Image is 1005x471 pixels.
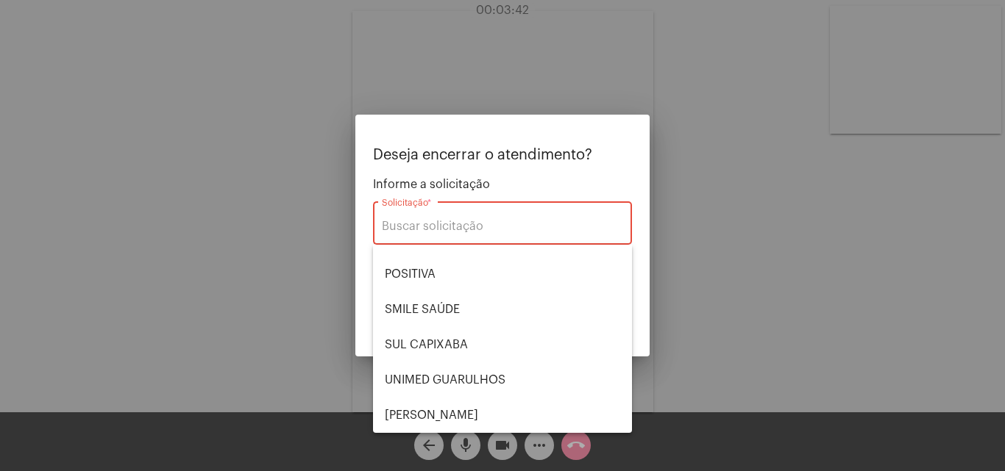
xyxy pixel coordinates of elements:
span: SUL CAPIXABA [385,327,620,362]
span: [PERSON_NAME] [385,398,620,433]
span: UNIMED GUARULHOS [385,362,620,398]
p: Deseja encerrar o atendimento? [373,147,632,163]
input: Buscar solicitação [382,220,623,233]
span: SMILE SAÚDE [385,292,620,327]
span: Informe a solicitação [373,178,632,191]
span: POSITIVA [385,256,620,292]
